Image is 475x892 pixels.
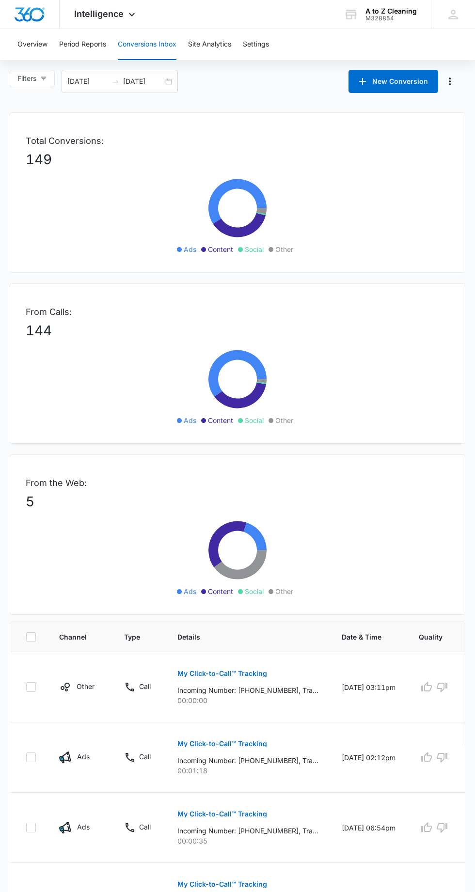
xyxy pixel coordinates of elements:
span: Ads [184,586,196,596]
span: Details [177,632,304,642]
button: Conversions Inbox [118,29,176,60]
button: My Click-to-Call™ Tracking [177,732,267,755]
span: Content [208,244,233,254]
span: Other [275,244,293,254]
p: 00:00:00 [177,695,318,705]
p: Incoming Number: [PHONE_NUMBER], Tracking Number: [PHONE_NUMBER], Ring To: [PHONE_NUMBER], Caller... [177,755,318,766]
p: 5 [26,491,449,512]
p: My Click-to-Call™ Tracking [177,740,267,747]
input: Start date [67,76,108,87]
p: Incoming Number: [PHONE_NUMBER], Tracking Number: [PHONE_NUMBER], Ring To: [PHONE_NUMBER], Caller... [177,685,318,695]
span: Social [245,244,264,254]
span: Social [245,415,264,425]
p: 00:00:35 [177,836,318,846]
p: Ads [77,751,90,762]
p: Call [139,751,151,762]
p: From Calls: [26,305,449,318]
span: Ads [184,415,196,425]
button: Settings [243,29,269,60]
span: Ads [184,244,196,254]
button: My Click-to-Call™ Tracking [177,802,267,826]
input: End date [123,76,163,87]
span: Intelligence [74,9,124,19]
p: 149 [26,149,449,170]
span: Type [124,632,140,642]
span: Content [208,586,233,596]
span: Other [275,586,293,596]
span: swap-right [111,78,119,85]
p: Other [77,681,95,691]
span: Quality [419,632,443,642]
p: Call [139,681,151,691]
button: Overview [17,29,47,60]
span: to [111,78,119,85]
p: My Click-to-Call™ Tracking [177,811,267,817]
p: Ads [77,822,90,832]
div: account id [365,15,417,22]
button: New Conversion [348,70,438,93]
td: [DATE] 06:54pm [330,793,407,863]
p: 144 [26,320,449,341]
button: Period Reports [59,29,106,60]
td: [DATE] 02:12pm [330,722,407,793]
div: account name [365,7,417,15]
span: Filters [17,73,36,84]
p: From the Web: [26,476,449,489]
span: Social [245,586,264,596]
td: [DATE] 03:11pm [330,652,407,722]
p: Call [139,822,151,832]
span: Channel [59,632,87,642]
p: 00:01:18 [177,766,318,776]
button: Manage Numbers [442,74,458,89]
p: Incoming Number: [PHONE_NUMBER], Tracking Number: [PHONE_NUMBER], Ring To: [PHONE_NUMBER], Caller... [177,826,318,836]
span: Date & Time [342,632,381,642]
button: Site Analytics [188,29,231,60]
p: My Click-to-Call™ Tracking [177,670,267,677]
button: My Click-to-Call™ Tracking [177,662,267,685]
button: Filters [10,70,55,87]
p: Total Conversions: [26,134,449,147]
span: Other [275,415,293,425]
p: My Click-to-Call™ Tracking [177,881,267,888]
span: Content [208,415,233,425]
